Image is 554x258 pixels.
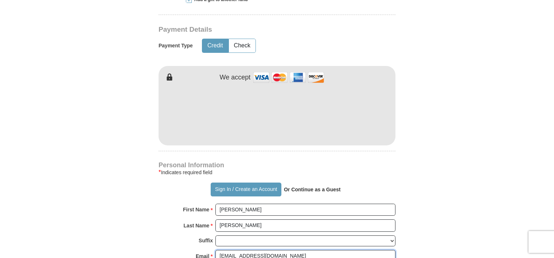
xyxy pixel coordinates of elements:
h5: Payment Type [159,43,193,49]
button: Check [229,39,255,52]
button: Sign In / Create an Account [211,183,281,196]
img: credit cards accepted [252,70,325,85]
strong: First Name [183,204,209,215]
button: Credit [202,39,228,52]
div: Indicates required field [159,168,395,177]
strong: Or Continue as a Guest [284,187,341,192]
h3: Payment Details [159,26,344,34]
h4: Personal Information [159,162,395,168]
strong: Last Name [184,220,210,231]
h4: We accept [220,74,251,82]
strong: Suffix [199,235,213,246]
